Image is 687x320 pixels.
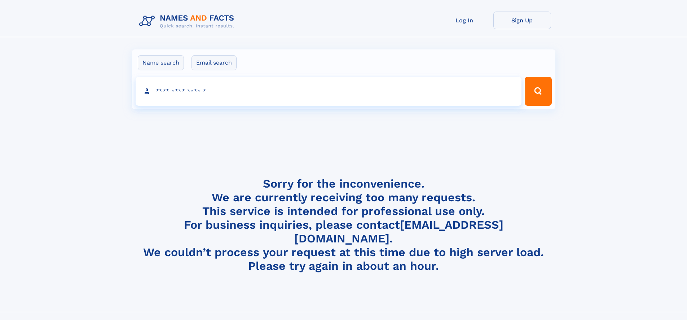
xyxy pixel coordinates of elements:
[436,12,493,29] a: Log In
[138,55,184,70] label: Name search
[136,177,551,273] h4: Sorry for the inconvenience. We are currently receiving too many requests. This service is intend...
[493,12,551,29] a: Sign Up
[136,77,522,106] input: search input
[191,55,237,70] label: Email search
[294,218,503,245] a: [EMAIL_ADDRESS][DOMAIN_NAME]
[525,77,551,106] button: Search Button
[136,12,240,31] img: Logo Names and Facts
